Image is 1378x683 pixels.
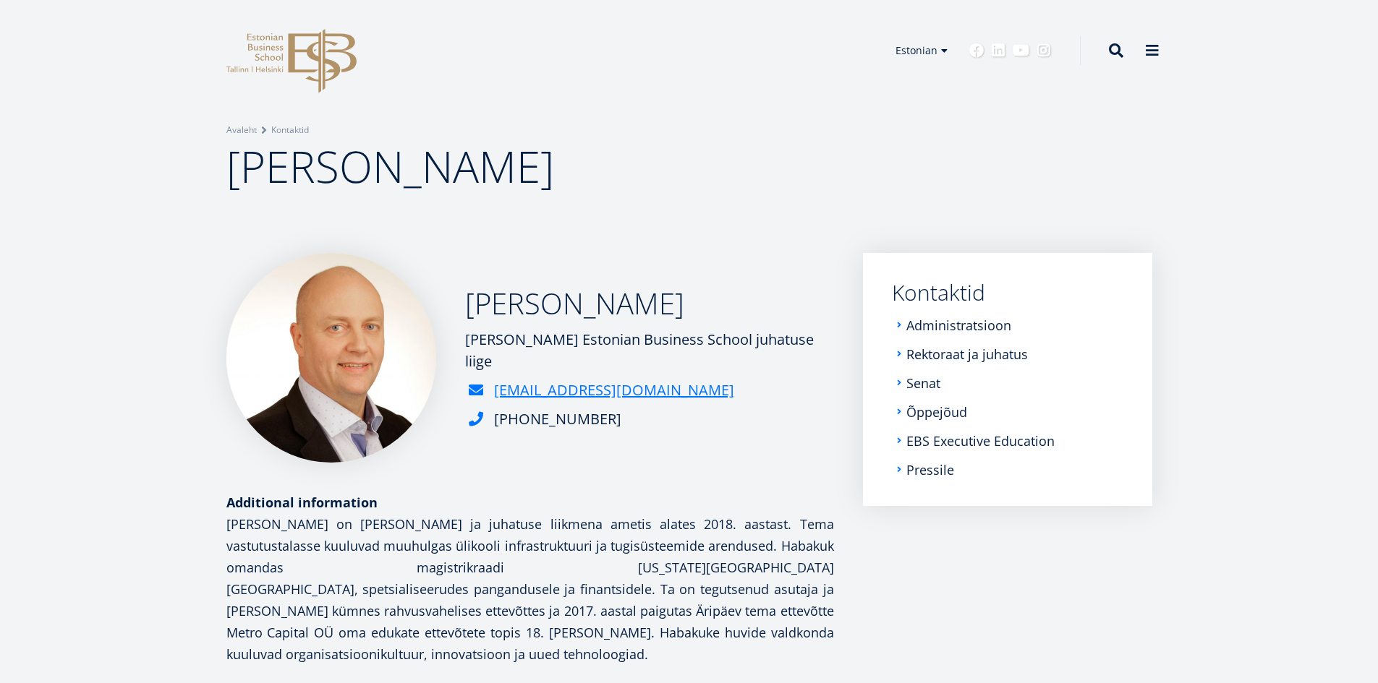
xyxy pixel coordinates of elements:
a: Kontaktid [892,282,1123,304]
a: Facebook [969,43,984,58]
h2: [PERSON_NAME] [465,285,834,322]
img: Mart Habakuk [226,253,436,463]
a: Rektoraat ja juhatus [906,347,1028,361]
a: Youtube [1013,43,1029,58]
a: EBS Executive Education [906,434,1055,448]
div: [PERSON_NAME] Estonian Business School juhatuse liige [465,329,834,372]
p: [PERSON_NAME] on [PERSON_NAME] ja juhatuse liikmena ametis alates 2018. aastast. Tema vastutustal... [226,513,834,665]
a: Instagram [1037,43,1051,58]
div: Additional information [226,491,834,513]
a: Senat [906,376,940,390]
a: Linkedin [991,43,1005,58]
a: Kontaktid [271,123,309,137]
div: [PHONE_NUMBER] [494,408,621,430]
a: Avaleht [226,123,257,137]
a: Õppejõud [906,405,967,419]
a: Pressile [906,463,954,477]
a: Administratsioon [906,318,1011,332]
a: [EMAIL_ADDRESS][DOMAIN_NAME] [494,379,734,401]
span: [PERSON_NAME] [226,137,554,196]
